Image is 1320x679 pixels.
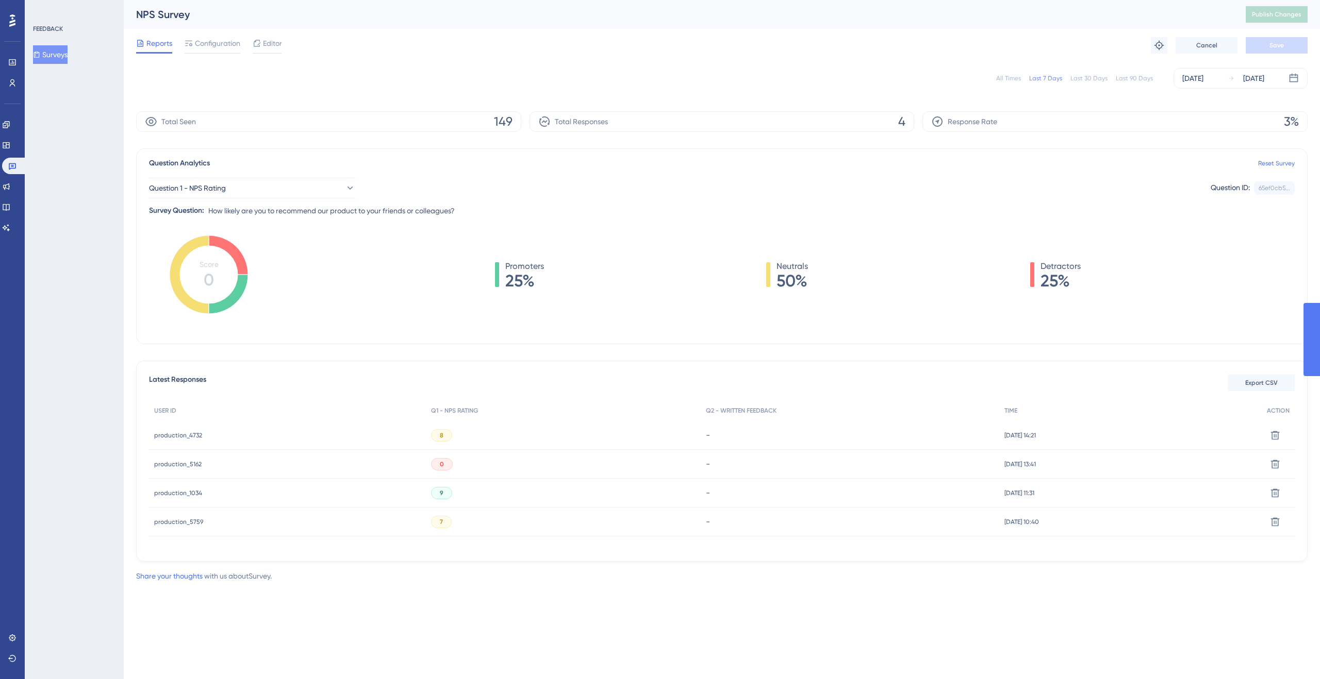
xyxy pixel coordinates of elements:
[1004,460,1036,468] span: [DATE] 13:41
[1246,37,1308,54] button: Save
[1252,10,1301,19] span: Publish Changes
[149,205,204,217] div: Survey Question:
[1004,431,1036,439] span: [DATE] 14:21
[154,518,203,526] span: production_5759
[154,460,202,468] span: production_5162
[440,460,444,468] span: 0
[505,273,544,289] span: 25%
[1182,72,1203,84] div: [DATE]
[494,113,513,130] span: 149
[149,178,355,198] button: Question 1 - NPS Rating
[1259,184,1290,192] div: 65ef0cb5...
[1004,406,1017,415] span: TIME
[149,182,226,194] span: Question 1 - NPS Rating
[431,406,478,415] span: Q1 - NPS RATING
[195,37,240,49] span: Configuration
[200,260,219,268] tspan: Score
[1246,6,1308,23] button: Publish Changes
[136,7,1220,22] div: NPS Survey
[1258,159,1295,167] a: Reset Survey
[1041,260,1081,273] span: Detractors
[1196,41,1217,49] span: Cancel
[1176,37,1237,54] button: Cancel
[1284,113,1299,130] span: 3%
[1243,72,1264,84] div: [DATE]
[1116,74,1153,82] div: Last 90 Days
[33,45,68,64] button: Surveys
[136,570,272,582] div: with us about Survey .
[505,260,544,273] span: Promoters
[1228,375,1295,391] button: Export CSV
[263,37,282,49] span: Editor
[154,431,202,439] span: production_4732
[1245,379,1278,387] span: Export CSV
[1211,181,1250,195] div: Question ID:
[1070,74,1108,82] div: Last 30 Days
[146,37,172,49] span: Reports
[1004,518,1039,526] span: [DATE] 10:40
[1277,638,1308,669] iframe: UserGuiding AI Assistant Launcher
[706,459,994,469] div: -
[154,489,202,497] span: production_1034
[1041,273,1081,289] span: 25%
[948,115,997,128] span: Response Rate
[208,205,455,217] span: How likely are you to recommend our product to your friends or colleagues?
[149,374,206,392] span: Latest Responses
[555,115,608,128] span: Total Responses
[1004,489,1034,497] span: [DATE] 11:31
[777,260,808,273] span: Neutrals
[706,406,777,415] span: Q2 - WRITTEN FEEDBACK
[706,430,994,440] div: -
[706,517,994,527] div: -
[154,406,176,415] span: USER ID
[136,572,203,580] a: Share your thoughts
[440,518,443,526] span: 7
[996,74,1021,82] div: All Times
[149,157,210,169] span: Question Analytics
[33,25,63,33] div: FEEDBACK
[1269,41,1284,49] span: Save
[1029,74,1062,82] div: Last 7 Days
[440,489,443,497] span: 9
[440,431,443,439] span: 8
[777,273,808,289] span: 50%
[898,113,905,130] span: 4
[706,488,994,498] div: -
[161,115,196,128] span: Total Seen
[1267,406,1290,415] span: ACTION
[204,270,214,290] tspan: 0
